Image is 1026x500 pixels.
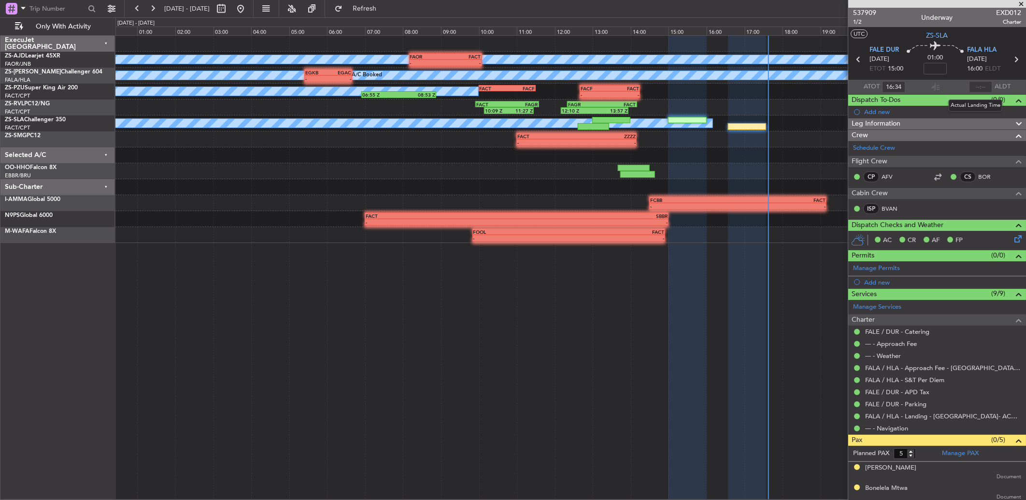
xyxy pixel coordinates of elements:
[568,101,602,107] div: FAGR
[330,1,388,16] button: Refresh
[569,235,664,241] div: -
[882,172,903,181] a: AFV
[869,45,899,55] span: FALE DUR
[967,64,983,74] span: 16:00
[865,340,917,348] a: --- - Approach Fee
[955,236,963,245] span: FP
[352,68,382,83] div: A/C Booked
[473,229,569,235] div: FOOL
[865,376,944,384] a: FALA / HLA - S&T Per Diem
[865,400,926,408] a: FALE / DUR - Parking
[865,484,908,493] div: Bonelela Mtwa
[5,213,20,218] span: N9PS
[305,76,328,82] div: -
[5,213,53,218] a: N9PSGlobal 6000
[985,64,1000,74] span: ELDT
[852,156,887,167] span: Flight Crew
[507,101,538,107] div: FAGR
[516,219,668,225] div: -
[5,53,25,59] span: ZS-AJD
[942,449,979,458] a: Manage PAX
[883,236,892,245] span: AC
[853,18,876,26] span: 1/2
[473,235,569,241] div: -
[5,197,28,202] span: I-AMMA
[581,92,610,98] div: -
[305,70,328,75] div: EGKB
[5,85,25,91] span: ZS-PZU
[5,85,78,91] a: ZS-PZUSuper King Air 200
[5,60,31,68] a: FAOR/JNB
[5,133,27,139] span: ZS-SMG
[403,27,441,35] div: 08:00
[507,86,535,91] div: FACF
[365,27,403,35] div: 07:00
[5,117,66,123] a: ZS-SLAChallenger 350
[480,86,507,91] div: FACT
[445,60,481,66] div: -
[581,86,610,91] div: FACF
[851,29,868,38] button: UTC
[932,236,940,245] span: AF
[864,278,1021,286] div: Add new
[853,8,876,18] span: 537909
[509,108,533,114] div: 11:27 Z
[117,19,155,28] div: [DATE] - [DATE]
[869,55,889,64] span: [DATE]
[251,27,289,35] div: 04:00
[738,197,826,203] div: FACT
[852,289,877,300] span: Services
[344,5,385,12] span: Refresh
[593,27,631,35] div: 13:00
[485,108,509,114] div: 10:09 Z
[5,53,60,59] a: ZS-AJDLearjet 45XR
[969,81,992,93] input: --:--
[366,219,517,225] div: -
[175,27,214,35] div: 02:00
[517,140,577,145] div: -
[650,197,738,203] div: FCBB
[5,101,50,107] a: ZS-RVLPC12/NG
[517,27,555,35] div: 11:00
[577,140,636,145] div: -
[996,8,1021,18] span: EXD012
[864,82,880,92] span: ATOT
[517,133,577,139] div: FACT
[967,55,987,64] span: [DATE]
[707,27,745,35] div: 16:00
[882,81,905,93] input: --:--
[5,133,41,139] a: ZS-SMGPC12
[5,108,30,115] a: FACT/CPT
[410,60,446,66] div: -
[852,130,868,141] span: Crew
[610,86,639,91] div: FACT
[555,27,593,35] div: 12:00
[853,449,889,458] label: Planned PAX
[869,64,885,74] span: ETOT
[991,288,1005,299] span: (9/9)
[445,54,481,59] div: FACT
[602,101,636,107] div: FACT
[5,165,30,171] span: OO-HHO
[5,76,30,84] a: FALA/HLA
[927,53,943,63] span: 01:00
[991,435,1005,445] span: (0/5)
[865,328,929,336] a: FALE / DUR - Catering
[164,4,210,13] span: [DATE] - [DATE]
[995,82,1011,92] span: ALDT
[366,213,517,219] div: FACT
[991,250,1005,260] span: (0/0)
[865,364,1021,372] a: FALA / HLA - Approach Fee - [GEOGRAPHIC_DATA]- ACC # 1800
[852,118,900,129] span: Leg Information
[996,18,1021,26] span: Charter
[978,172,1000,181] a: BOR
[410,54,446,59] div: FAOR
[399,92,436,98] div: 08:53 Z
[610,92,639,98] div: -
[949,100,1002,112] div: Actual Landing Time
[997,473,1021,481] span: Document
[137,27,175,35] div: 01:00
[865,412,1021,420] a: FALA / HLA - Landing - [GEOGRAPHIC_DATA]- ACC # 1800
[5,197,60,202] a: I-AMMAGlobal 5000
[865,388,929,396] a: FALE / DUR - APD Tax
